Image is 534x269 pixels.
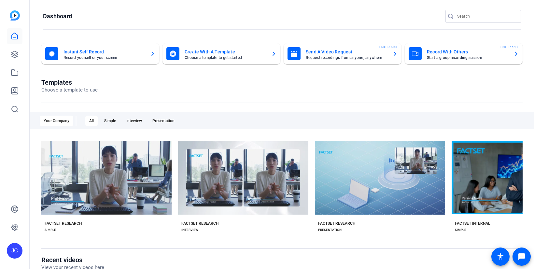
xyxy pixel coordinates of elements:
[284,43,401,64] button: Send A Video RequestRequest recordings from anyone, anywhereENTERPRISE
[122,116,146,126] div: Interview
[162,43,280,64] button: Create With A TemplateChoose a template to get started
[455,227,466,233] div: SIMPLE
[185,56,266,60] mat-card-subtitle: Choose a template to get started
[7,243,22,259] div: JC
[41,86,98,94] p: Choose a template to use
[379,45,398,50] span: ENTERPRISE
[306,56,387,60] mat-card-subtitle: Request recordings from anyone, anywhere
[500,45,519,50] span: ENTERPRISE
[318,221,356,226] div: FACTSET RESEARCH
[85,116,98,126] div: All
[43,12,72,20] h1: Dashboard
[10,10,20,21] img: blue-gradient.svg
[185,48,266,56] mat-card-title: Create With A Template
[405,43,523,64] button: Record With OthersStart a group recording sessionENTERPRISE
[41,78,98,86] h1: Templates
[41,256,104,264] h1: Recent videos
[63,56,145,60] mat-card-subtitle: Record yourself or your screen
[41,43,159,64] button: Instant Self RecordRecord yourself or your screen
[318,227,342,233] div: PRESENTATION
[455,221,490,226] div: FACTSET INTERNAL
[457,12,516,20] input: Search
[181,221,219,226] div: FACTSET RESEARCH
[40,116,73,126] div: Your Company
[45,227,56,233] div: SIMPLE
[100,116,120,126] div: Simple
[181,227,198,233] div: INTERVIEW
[427,48,508,56] mat-card-title: Record With Others
[63,48,145,56] mat-card-title: Instant Self Record
[306,48,387,56] mat-card-title: Send A Video Request
[148,116,178,126] div: Presentation
[497,253,504,261] mat-icon: accessibility
[427,56,508,60] mat-card-subtitle: Start a group recording session
[45,221,82,226] div: FACTSET RESEARCH
[518,253,526,261] mat-icon: message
